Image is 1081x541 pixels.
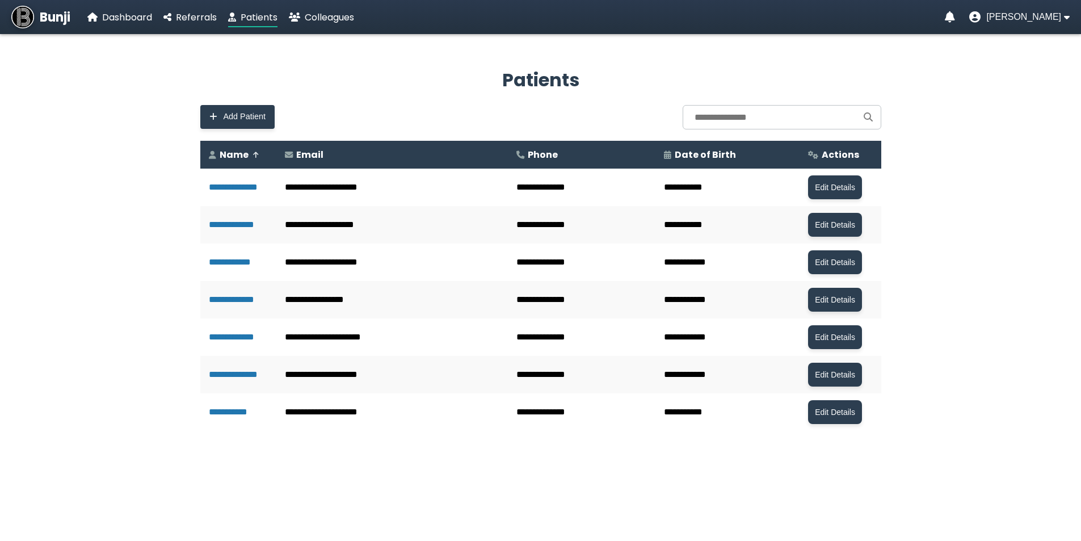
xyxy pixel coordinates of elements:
th: Actions [800,141,881,169]
button: Edit [808,175,862,199]
a: Referrals [163,10,217,24]
button: Edit [808,325,862,349]
span: Referrals [176,11,217,24]
span: Dashboard [102,11,152,24]
button: Edit [808,213,862,237]
span: Patients [241,11,277,24]
th: Name [200,141,276,169]
th: Date of Birth [655,141,800,169]
a: Dashboard [87,10,152,24]
button: Edit [808,363,862,387]
span: Colleagues [305,11,354,24]
button: Edit [808,400,862,424]
a: Patients [228,10,277,24]
a: Notifications [945,11,955,23]
button: Edit [808,250,862,274]
a: Bunji [11,6,70,28]
span: [PERSON_NAME] [986,12,1061,22]
img: Bunji Dental Referral Management [11,6,34,28]
span: Bunji [40,8,70,27]
th: Phone [508,141,655,169]
span: Add Patient [224,112,266,121]
th: Email [276,141,508,169]
h2: Patients [200,66,881,94]
button: Add Patient [200,105,275,129]
button: User menu [969,11,1070,23]
button: Edit [808,288,862,312]
a: Colleagues [289,10,354,24]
